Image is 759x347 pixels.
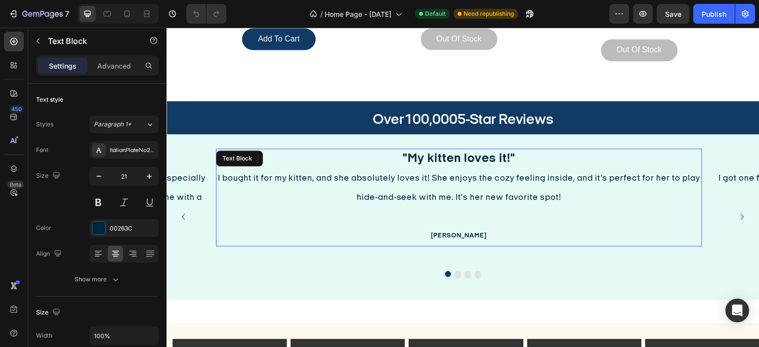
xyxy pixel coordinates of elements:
button: Dot [289,243,295,249]
div: Color [36,224,51,232]
div: Size [36,306,62,319]
button: Dot [279,243,285,249]
div: Publish [702,9,726,19]
button: Save [657,4,689,24]
input: Auto [90,327,158,345]
div: Show more [75,274,121,284]
p: Settings [49,61,77,71]
strong: 100,000 [238,85,291,100]
button: Carousel Next Arrow [567,180,585,198]
p: 7 [65,8,69,20]
span: Default [425,9,446,18]
span: Home Page - [DATE] [325,9,391,19]
button: Carousel Back Arrow [8,180,26,198]
div: 450 [9,105,24,113]
button: Publish [693,4,735,24]
div: ItalianPlateNo2Expanded [110,146,156,155]
button: Paragraph 1* [89,116,159,133]
div: Size [36,169,62,183]
span: Save [665,10,681,18]
span: Need republishing [464,9,514,18]
div: Beta [7,181,24,189]
div: Open Intercom Messenger [725,299,749,322]
button: Dot [298,243,304,249]
strong: [PERSON_NAME] [265,205,321,211]
div: Align [36,247,64,261]
p: Advanced [97,61,131,71]
div: 00263C [110,224,156,233]
div: Styles [36,120,53,129]
iframe: Design area [167,28,759,347]
div: Font [36,146,48,154]
span: Paragraph 1* [94,120,131,129]
button: Dot [308,243,314,249]
span: / [320,9,323,19]
div: Text Block [54,126,87,135]
div: Undo/Redo [186,4,226,24]
button: 7 [4,4,74,24]
div: Width [36,331,52,340]
strong: "My kitten loves it!" [236,125,349,137]
span: I bought it for my kitten, and she absolutely loves it! She enjoys the cozy feeling inside, and i... [51,147,534,174]
button: Show more [36,270,159,288]
p: Text Block [48,35,132,47]
div: Text style [36,95,63,104]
